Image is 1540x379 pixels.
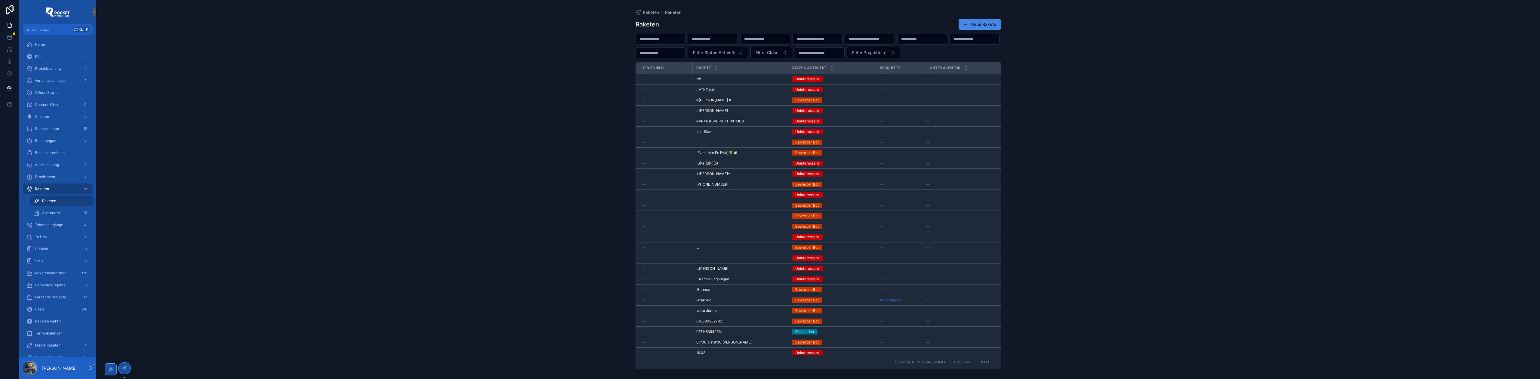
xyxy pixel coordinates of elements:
[795,140,819,145] div: Bewerber Bot
[880,298,922,303] a: Automations
[926,298,930,303] span: --
[35,271,66,276] span: Raketenstart offen
[636,9,659,15] a: Raketen
[792,119,873,124] a: Uninteressant
[926,277,998,282] a: --
[696,277,729,282] span: ...Ramin Haghnejad
[792,213,873,219] a: Bewerber Bot
[880,214,883,218] span: --
[643,77,689,82] a: --
[643,298,689,303] a: --
[880,193,883,197] span: --
[926,129,998,134] a: --
[643,193,689,197] a: --
[880,235,922,239] a: --
[643,9,659,15] span: Raketen
[42,211,60,215] span: Agenturen
[23,159,93,170] a: Auszeichnung1
[880,77,883,82] span: --
[696,77,701,82] span: !!!!!
[35,90,57,95] span: Offene Starts
[696,256,784,260] a: ........
[880,203,883,208] span: --
[880,108,883,113] span: --
[696,235,699,239] span: ...
[880,287,922,292] a: --
[795,129,819,134] div: Uninteressant
[880,171,883,176] span: --
[880,98,883,103] span: --
[696,87,714,92] span: #ATKTalat
[643,287,689,292] a: --
[696,193,784,197] a: .
[643,119,689,124] a: --
[880,266,883,271] span: --
[643,129,689,134] a: --
[696,193,697,197] span: .
[643,108,647,113] span: --
[880,87,922,92] a: --
[30,196,93,206] a: Raketen
[880,193,922,197] a: --
[23,75,93,86] a: Vorschussanfrage4
[35,259,43,263] span: SMS
[696,98,731,103] span: #[PERSON_NAME] #
[926,266,930,271] span: --
[696,203,784,208] a: .
[926,235,998,239] a: --
[926,98,998,103] a: --
[880,224,922,229] a: --
[23,63,93,74] a: Projektplanung
[795,76,819,82] div: Uninteressant
[696,150,784,155] a: (Evla Leke Fe Evla)🍀🕊️
[880,287,883,292] span: --
[792,108,873,113] a: Uninteressant
[80,209,89,217] div: 181
[82,282,89,289] div: 3
[696,266,784,271] a: ...[PERSON_NAME]
[643,150,647,155] span: --
[23,280,93,291] a: Geplante Projekte3
[926,171,998,176] a: --
[23,111,93,122] a: Glocken
[643,214,689,218] a: --
[792,234,873,240] a: Uninteressant
[926,214,930,218] span: --
[696,287,711,292] span: .Bahman
[82,161,89,168] div: 1
[792,150,873,156] a: Bewerber Bot
[643,161,689,166] a: --
[643,161,647,166] span: --
[643,224,689,229] a: --
[792,140,873,145] a: Bewerber Bot
[926,87,930,92] span: --
[696,182,728,187] span: [PHONE_NUMBER]
[926,245,998,250] a: --
[795,161,819,166] div: Uninteressant
[880,77,922,82] a: --
[880,298,901,303] a: Automations
[926,277,930,282] span: --
[23,268,93,279] a: Raketenstart offen175
[23,147,93,158] a: Bonus abrechnen
[35,126,60,131] span: Supportcenter
[852,50,888,56] span: Filter Projektleiter
[643,224,647,229] span: --
[643,87,689,92] a: --
[792,97,873,103] a: Bewerber Bot
[696,245,784,250] a: ...
[23,135,93,146] a: Rechnungen
[926,193,998,197] a: --
[880,129,883,134] span: --
[35,54,41,59] span: KPI
[926,193,930,197] span: --
[696,87,784,92] a: #ATKTalat
[696,77,784,82] a: !!!!!
[795,287,819,292] div: Bewerber Bot
[926,150,998,155] a: --
[795,97,819,103] div: Bewerber Bot
[792,182,873,187] a: Bewerber Bot
[792,308,873,313] a: Bewerber Bot
[23,171,93,182] a: Provisionen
